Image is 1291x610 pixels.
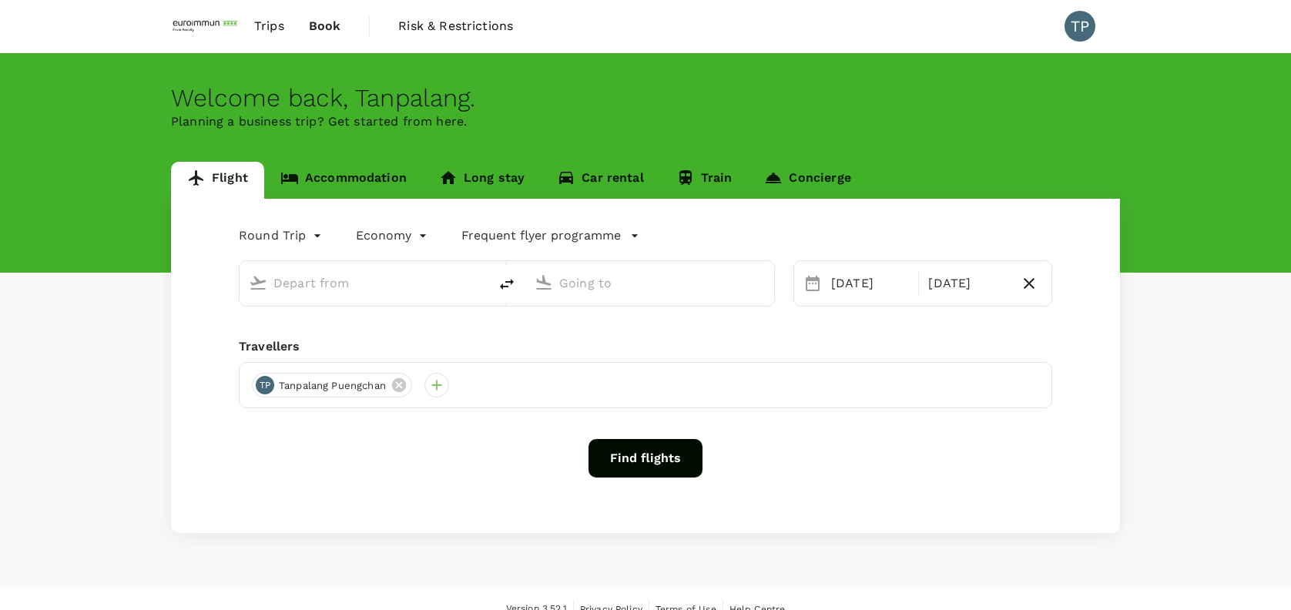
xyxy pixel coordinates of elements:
div: TP [1065,11,1095,42]
p: Frequent flyer programme [461,226,621,245]
a: Accommodation [264,162,423,199]
span: Tanpalang Puengchan [270,378,395,394]
img: EUROIMMUN (South East Asia) Pte. Ltd. [171,9,242,43]
button: Open [763,281,766,284]
div: TP [256,376,274,394]
div: Economy [356,223,431,248]
a: Car rental [541,162,660,199]
a: Concierge [748,162,867,199]
div: Round Trip [239,223,325,248]
a: Train [660,162,749,199]
button: delete [488,266,525,303]
button: Frequent flyer programme [461,226,639,245]
button: Open [478,281,481,284]
div: Travellers [239,337,1052,356]
div: [DATE] [922,268,1012,299]
span: Risk & Restrictions [398,17,513,35]
a: Flight [171,162,264,199]
input: Depart from [273,271,456,295]
a: Long stay [423,162,541,199]
button: Find flights [588,439,703,478]
span: Book [309,17,341,35]
span: Trips [254,17,284,35]
div: [DATE] [825,268,915,299]
p: Planning a business trip? Get started from here. [171,112,1120,131]
div: Welcome back , Tanpalang . [171,84,1120,112]
input: Going to [559,271,742,295]
div: TPTanpalang Puengchan [252,373,412,397]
